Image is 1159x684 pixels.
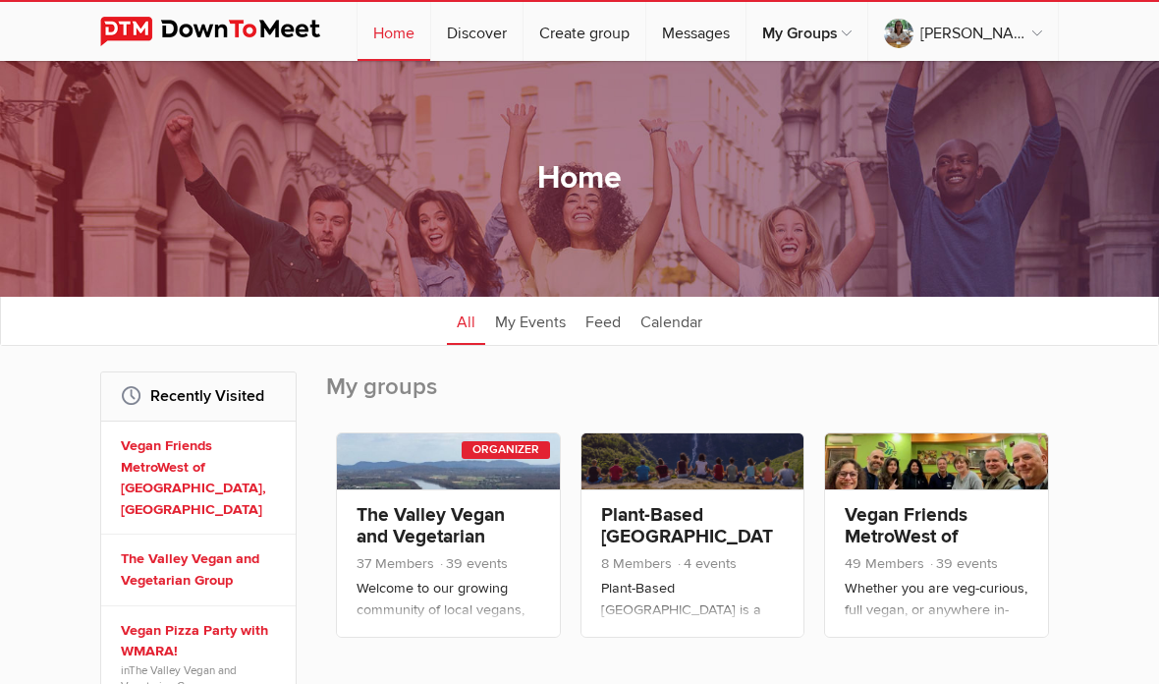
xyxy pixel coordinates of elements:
img: DownToMeet [100,17,351,46]
a: Discover [431,2,523,61]
a: My Groups [746,2,867,61]
a: Vegan Pizza Party with WMARA! [121,620,282,662]
span: 37 Members [357,555,434,572]
p: Whether you are veg-curious, full vegan, or anywhere in-between, we offer resources to support yo... [845,578,1028,676]
a: Feed [576,296,631,345]
span: 49 Members [845,555,924,572]
a: The Valley Vegan and Vegetarian Group [121,548,282,591]
a: Plant-Based [GEOGRAPHIC_DATA] [601,503,773,570]
a: My Events [485,296,576,345]
h1: Home [537,158,622,199]
span: 39 events [928,555,998,572]
p: Plant-Based [GEOGRAPHIC_DATA] is a part of the Building Healthy Communities Network. The focus of... [601,578,785,676]
a: Vegan Friends MetroWest of [GEOGRAPHIC_DATA], [GEOGRAPHIC_DATA] [121,435,282,520]
a: All [447,296,485,345]
span: 8 Members [601,555,672,572]
a: Calendar [631,296,712,345]
h2: My groups [326,371,1059,423]
p: Welcome to our growing community of local vegans, vegetarians, and veg-curious people! We host a ... [357,578,540,676]
h2: Recently Visited [121,372,276,420]
a: The Valley Vegan and Vegetarian Group [357,503,505,570]
div: Organizer [462,441,550,459]
a: [PERSON_NAME] [868,2,1058,61]
a: Home [358,2,430,61]
span: 39 events [438,555,508,572]
a: Create group [524,2,645,61]
a: Messages [646,2,745,61]
span: 4 events [676,555,737,572]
